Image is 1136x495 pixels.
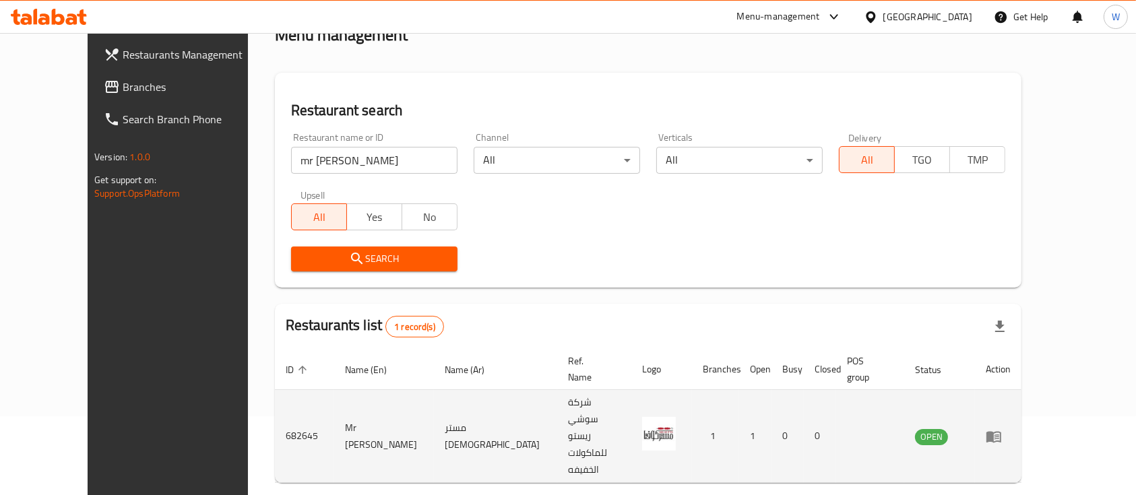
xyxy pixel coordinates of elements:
[286,362,311,378] span: ID
[883,9,972,24] div: [GEOGRAPHIC_DATA]
[301,190,325,199] label: Upsell
[557,390,632,483] td: شركة سوشي ريستو للماكولات الخفيفه
[93,71,278,103] a: Branches
[93,38,278,71] a: Restaurants Management
[915,429,948,444] span: OPEN
[692,390,739,483] td: 1
[129,148,150,166] span: 1.0.0
[474,147,640,174] div: All
[93,103,278,135] a: Search Branch Phone
[346,203,402,230] button: Yes
[434,390,557,483] td: مستر [DEMOGRAPHIC_DATA]
[839,146,895,173] button: All
[123,79,267,95] span: Branches
[334,390,434,483] td: Mr [PERSON_NAME]
[445,362,502,378] span: Name (Ar)
[692,349,739,390] th: Branches
[297,207,342,227] span: All
[847,353,888,385] span: POS group
[737,9,820,25] div: Menu-management
[291,203,347,230] button: All
[955,150,1000,170] span: TMP
[291,246,457,271] button: Search
[915,362,959,378] span: Status
[275,24,408,46] h2: Menu management
[291,100,1005,121] h2: Restaurant search
[949,146,1005,173] button: TMP
[631,349,692,390] th: Logo
[302,251,447,267] span: Search
[804,349,836,390] th: Closed
[642,417,676,451] img: Mr Kufta
[900,150,945,170] span: TGO
[1112,9,1120,24] span: W
[402,203,457,230] button: No
[568,353,616,385] span: Ref. Name
[984,310,1016,343] div: Export file
[94,185,180,202] a: Support.OpsPlatform
[739,390,771,483] td: 1
[352,207,397,227] span: Yes
[408,207,452,227] span: No
[94,148,127,166] span: Version:
[385,316,444,337] div: Total records count
[739,349,771,390] th: Open
[986,428,1011,444] div: Menu
[656,147,823,174] div: All
[123,46,267,63] span: Restaurants Management
[275,390,334,483] td: 682645
[975,349,1021,390] th: Action
[804,390,836,483] td: 0
[386,321,443,333] span: 1 record(s)
[771,349,804,390] th: Busy
[275,349,1021,483] table: enhanced table
[291,147,457,174] input: Search for restaurant name or ID..
[848,133,882,142] label: Delivery
[286,315,444,337] h2: Restaurants list
[894,146,950,173] button: TGO
[94,171,156,189] span: Get support on:
[345,362,404,378] span: Name (En)
[771,390,804,483] td: 0
[123,111,267,127] span: Search Branch Phone
[845,150,889,170] span: All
